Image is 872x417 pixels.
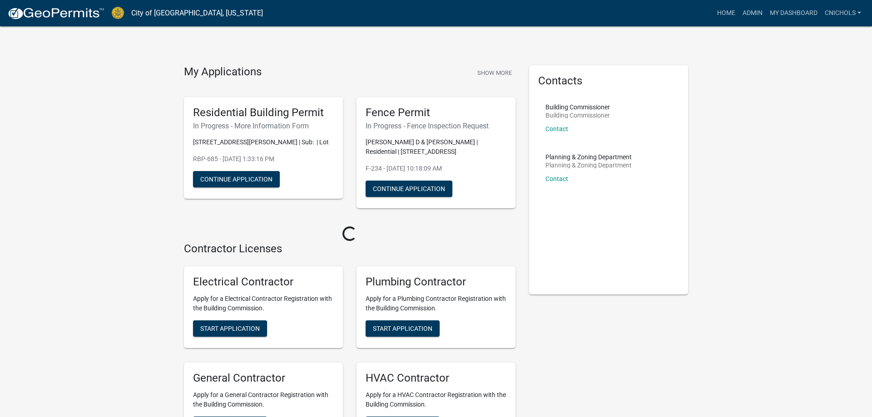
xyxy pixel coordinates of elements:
[184,242,515,255] h4: Contractor Licenses
[366,320,440,337] button: Start Application
[366,122,506,130] h6: In Progress - Fence Inspection Request
[373,325,432,332] span: Start Application
[545,125,568,132] a: Contact
[713,5,739,22] a: Home
[366,106,506,119] h5: Fence Permit
[545,154,632,160] p: Planning & Zoning Department
[184,65,262,79] h4: My Applications
[366,181,452,197] button: Continue Application
[366,390,506,409] p: Apply for a HVAC Contractor Registration with the Building Commission.
[193,154,334,164] p: RBP-685 - [DATE] 1:33:16 PM
[474,65,515,80] button: Show More
[366,372,506,385] h5: HVAC Contractor
[366,275,506,289] h5: Plumbing Contractor
[545,104,610,110] p: Building Commissioner
[739,5,766,22] a: Admin
[366,137,506,157] p: [PERSON_NAME] D & [PERSON_NAME] | Residential | [STREET_ADDRESS]
[193,106,334,119] h5: Residential Building Permit
[766,5,821,22] a: My Dashboard
[538,74,679,88] h5: Contacts
[545,112,610,118] p: Building Commissioner
[131,5,263,21] a: City of [GEOGRAPHIC_DATA], [US_STATE]
[193,171,280,187] button: Continue Application
[200,325,260,332] span: Start Application
[821,5,865,22] a: cnichols
[545,175,568,182] a: Contact
[193,122,334,130] h6: In Progress - More Information Form
[112,7,124,19] img: City of Jeffersonville, Indiana
[545,162,632,168] p: Planning & Zoning Department
[193,137,334,147] p: [STREET_ADDRESS][PERSON_NAME] | Sub: | Lot
[193,320,267,337] button: Start Application
[193,275,334,289] h5: Electrical Contractor
[193,372,334,385] h5: General Contractor
[366,294,506,313] p: Apply for a Plumbing Contractor Registration with the Building Commission.
[366,164,506,173] p: F-234 - [DATE] 10:18:09 AM
[193,294,334,313] p: Apply for a Electrical Contractor Registration with the Building Commission.
[193,390,334,409] p: Apply for a General Contractor Registration with the Building Commission.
